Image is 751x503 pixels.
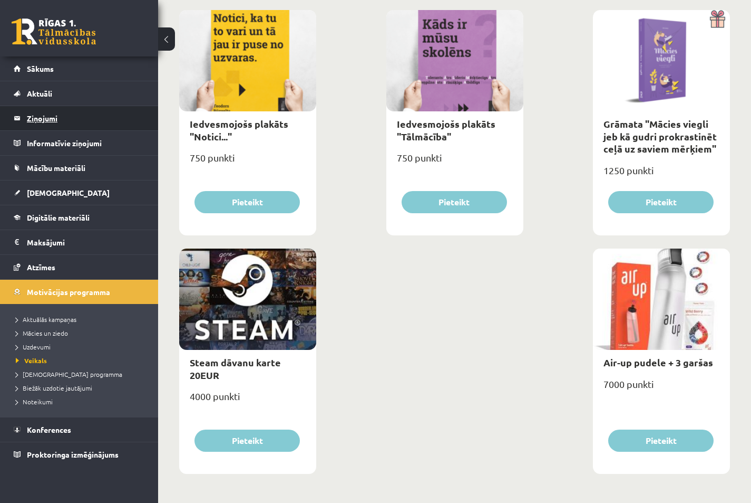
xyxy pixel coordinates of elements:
[27,106,145,130] legend: Ziņojumi
[14,230,145,254] a: Maksājumi
[16,383,148,393] a: Biežāk uzdotie jautājumi
[14,131,145,155] a: Informatīvie ziņojumi
[27,213,90,222] span: Digitālie materiāli
[27,188,110,197] span: [DEMOGRAPHIC_DATA]
[16,315,76,324] span: Aktuālās kampaņas
[27,163,85,173] span: Mācību materiāli
[16,384,92,392] span: Biežāk uzdotie jautājumi
[14,56,145,81] a: Sākums
[190,356,281,381] a: Steam dāvanu karte 20EUR
[16,343,51,351] span: Uzdevumi
[608,191,714,213] button: Pieteikt
[397,118,495,142] a: Iedvesmojošs plakāts "Tālmācība"
[190,118,288,142] a: Iedvesmojošs plakāts "Notici..."
[14,156,145,180] a: Mācību materiāli
[27,262,55,272] span: Atzīmes
[593,162,730,188] div: 1250 punkti
[12,18,96,45] a: Rīgas 1. Tālmācības vidusskola
[27,450,119,459] span: Proktoringa izmēģinājums
[16,328,148,338] a: Mācies un ziedo
[16,315,148,324] a: Aktuālās kampaņas
[16,356,47,365] span: Veikals
[16,397,148,406] a: Noteikumi
[179,149,316,175] div: 750 punkti
[14,417,145,442] a: Konferences
[27,425,71,434] span: Konferences
[14,280,145,304] a: Motivācijas programma
[386,149,523,175] div: 750 punkti
[14,442,145,467] a: Proktoringa izmēģinājums
[27,230,145,254] legend: Maksājumi
[593,375,730,402] div: 7000 punkti
[14,255,145,279] a: Atzīmes
[16,356,148,365] a: Veikals
[16,342,148,352] a: Uzdevumi
[402,191,507,213] button: Pieteikt
[603,356,713,368] a: Air-up pudele + 3 garšas
[16,397,53,406] span: Noteikumi
[14,106,145,130] a: Ziņojumi
[608,430,714,452] button: Pieteikt
[179,387,316,414] div: 4000 punkti
[14,205,145,230] a: Digitālie materiāli
[706,10,730,28] img: Dāvana ar pārsteigumu
[603,118,717,155] a: Grāmata "Mācies viegli jeb kā gudri prokrastinēt ceļā uz saviem mērķiem"
[194,191,300,213] button: Pieteikt
[27,64,54,73] span: Sākums
[194,430,300,452] button: Pieteikt
[16,370,122,378] span: [DEMOGRAPHIC_DATA] programma
[14,181,145,205] a: [DEMOGRAPHIC_DATA]
[16,329,68,337] span: Mācies un ziedo
[14,81,145,106] a: Aktuāli
[27,131,145,155] legend: Informatīvie ziņojumi
[16,369,148,379] a: [DEMOGRAPHIC_DATA] programma
[27,287,110,297] span: Motivācijas programma
[27,89,52,98] span: Aktuāli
